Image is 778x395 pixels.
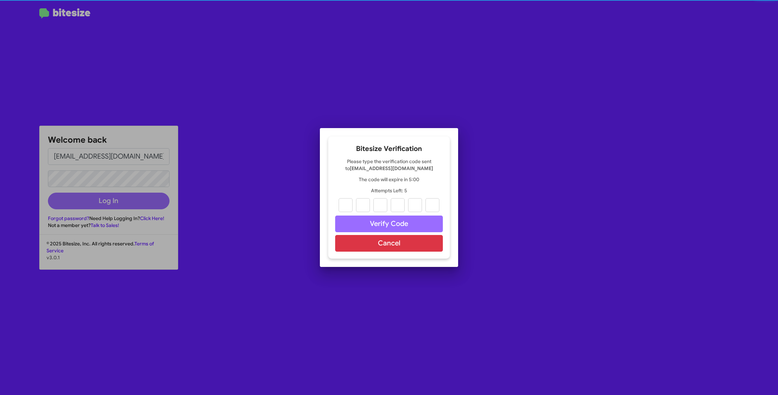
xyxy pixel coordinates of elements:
p: The code will expire in 5:00 [335,176,443,183]
button: Cancel [335,235,443,252]
strong: [EMAIL_ADDRESS][DOMAIN_NAME] [350,165,433,171]
p: Please type the verification code sent to [335,158,443,172]
p: Attempts Left: 5 [335,187,443,194]
h2: Bitesize Verification [335,143,443,154]
button: Verify Code [335,216,443,232]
